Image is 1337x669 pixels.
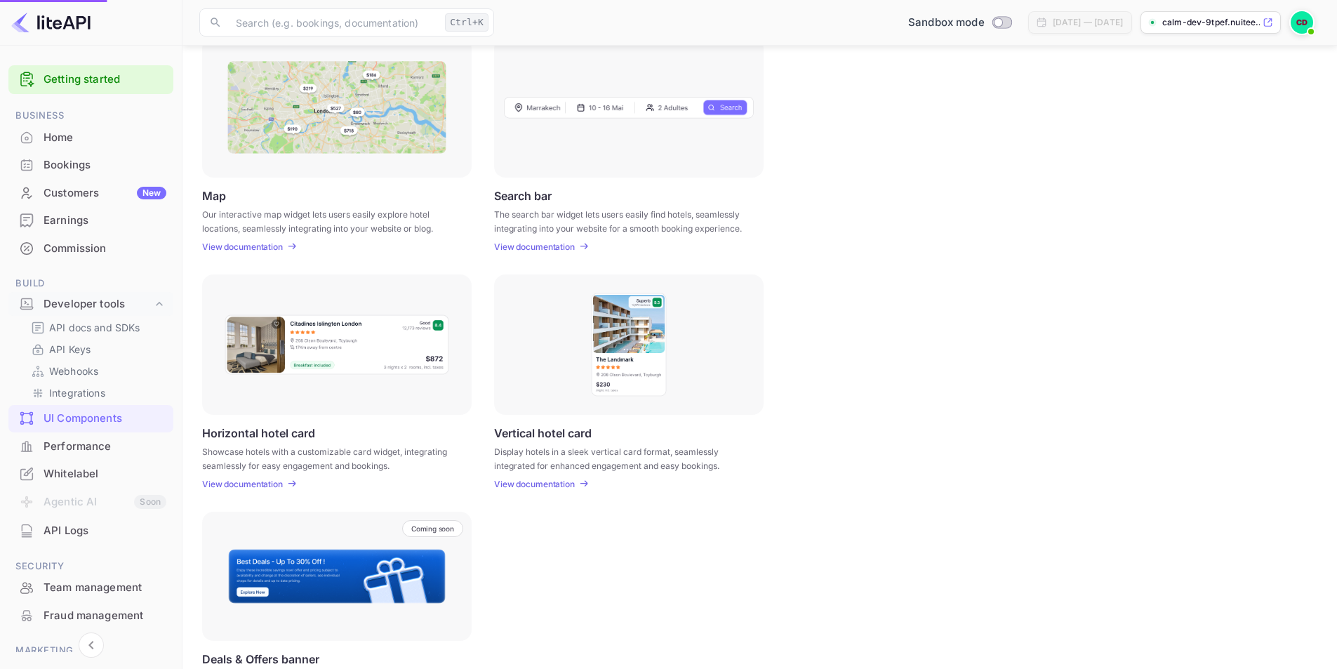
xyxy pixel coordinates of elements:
[494,445,746,470] p: Display hotels in a sleek vertical card format, seamlessly integrated for enhanced engagement and...
[1053,16,1123,29] div: [DATE] — [DATE]
[8,292,173,317] div: Developer tools
[504,96,754,119] img: Search Frame
[44,608,166,624] div: Fraud management
[494,479,579,489] a: View documentation
[31,320,162,335] a: API docs and SDKs
[44,580,166,596] div: Team management
[494,241,575,252] p: View documentation
[202,208,454,233] p: Our interactive map widget lets users easily explore hotel locations, seamlessly integrating into...
[25,361,168,381] div: Webhooks
[908,15,985,31] span: Sandbox mode
[202,189,226,202] p: Map
[44,296,152,312] div: Developer tools
[445,13,488,32] div: Ctrl+K
[8,235,173,261] a: Commission
[8,207,173,234] div: Earnings
[137,187,166,199] div: New
[202,445,454,470] p: Showcase hotels with a customizable card widget, integrating seamlessly for easy engagement and b...
[8,207,173,233] a: Earnings
[44,72,166,88] a: Getting started
[8,643,173,658] span: Marketing
[8,405,173,431] a: UI Components
[31,385,162,400] a: Integrations
[903,15,1017,31] div: Switch to Production mode
[8,517,173,543] a: API Logs
[44,130,166,146] div: Home
[8,65,173,94] div: Getting started
[8,405,173,432] div: UI Components
[8,180,173,207] div: CustomersNew
[8,180,173,206] a: CustomersNew
[44,241,166,257] div: Commission
[44,439,166,455] div: Performance
[494,426,592,439] p: Vertical hotel card
[49,364,98,378] p: Webhooks
[44,185,166,201] div: Customers
[8,108,173,124] span: Business
[8,461,173,486] a: Whitelabel
[44,213,166,229] div: Earnings
[8,124,173,150] a: Home
[8,152,173,179] div: Bookings
[79,632,104,658] button: Collapse navigation
[1162,16,1260,29] p: calm-dev-9tpef.nuitee....
[8,433,173,461] div: Performance
[8,559,173,574] span: Security
[202,241,287,252] a: View documentation
[25,383,168,403] div: Integrations
[8,433,173,459] a: Performance
[11,11,91,34] img: LiteAPI logo
[25,339,168,359] div: API Keys
[8,574,173,602] div: Team management
[8,124,173,152] div: Home
[227,8,439,37] input: Search (e.g. bookings, documentation)
[202,652,319,666] p: Deals & Offers banner
[8,602,173,630] div: Fraud management
[49,320,140,335] p: API docs and SDKs
[49,342,91,357] p: API Keys
[8,574,173,600] a: Team management
[202,479,287,489] a: View documentation
[8,235,173,263] div: Commission
[224,314,450,376] img: Horizontal hotel card Frame
[494,479,575,489] p: View documentation
[44,523,166,539] div: API Logs
[8,152,173,178] a: Bookings
[590,292,667,397] img: Vertical hotel card Frame
[44,411,166,427] div: UI Components
[8,461,173,488] div: Whitelabel
[44,157,166,173] div: Bookings
[202,479,283,489] p: View documentation
[44,466,166,482] div: Whitelabel
[411,524,454,533] p: Coming soon
[202,241,283,252] p: View documentation
[494,241,579,252] a: View documentation
[1291,11,1313,34] img: Calm Dev
[202,426,315,439] p: Horizontal hotel card
[227,61,446,154] img: Map Frame
[8,602,173,628] a: Fraud management
[494,189,552,202] p: Search bar
[49,385,105,400] p: Integrations
[8,517,173,545] div: API Logs
[8,276,173,291] span: Build
[494,208,746,233] p: The search bar widget lets users easily find hotels, seamlessly integrating into your website for...
[31,342,162,357] a: API Keys
[31,364,162,378] a: Webhooks
[227,548,446,604] img: Banner Frame
[25,317,168,338] div: API docs and SDKs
